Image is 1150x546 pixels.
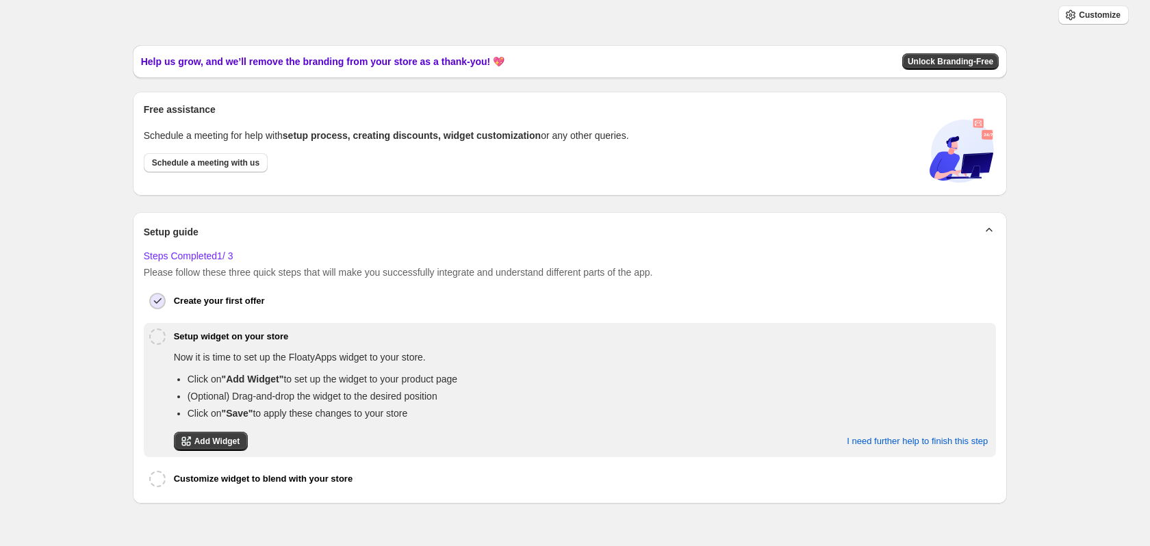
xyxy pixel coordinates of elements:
[174,465,991,493] button: Customize widget to blend with your store
[144,265,997,279] p: Please follow these three quick steps that will make you successfully integrate and understand di...
[1058,5,1129,25] button: Customize
[928,116,996,185] img: book-call-DYLe8nE5.svg
[222,374,284,385] strong: "Add Widget"
[847,436,988,447] span: I need further help to finish this step
[194,436,240,447] span: Add Widget
[839,427,996,456] button: I need further help to finish this step
[174,330,289,343] h6: Setup widget on your store
[174,472,353,486] h6: Customize widget to blend with your store
[141,55,504,68] span: Help us grow, and we’ll remove the branding from your store as a thank-you! 💖
[188,391,437,402] span: (Optional) Drag-and-drop the widget to the desired position
[174,294,265,308] h6: Create your first offer
[174,350,988,364] p: Now it is time to set up the FloatyApps widget to your store.
[144,129,629,142] p: Schedule a meeting for help with or any other queries.
[174,323,991,350] button: Setup widget on your store
[174,287,991,315] button: Create your first offer
[188,408,407,419] span: Click on to apply these changes to your store
[144,153,268,172] a: Schedule a meeting with us
[902,53,999,70] button: Unlock Branding-Free
[283,130,541,141] span: setup process, creating discounts, widget customization
[144,103,216,116] span: Free assistance
[144,249,997,263] h6: Steps Completed 1 / 3
[152,157,259,168] span: Schedule a meeting with us
[908,56,993,67] span: Unlock Branding-Free
[188,374,457,385] span: Click on to set up the widget to your product page
[1079,10,1121,21] span: Customize
[222,408,253,419] strong: "Save"
[144,225,199,239] span: Setup guide
[174,432,248,451] a: Add Widget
